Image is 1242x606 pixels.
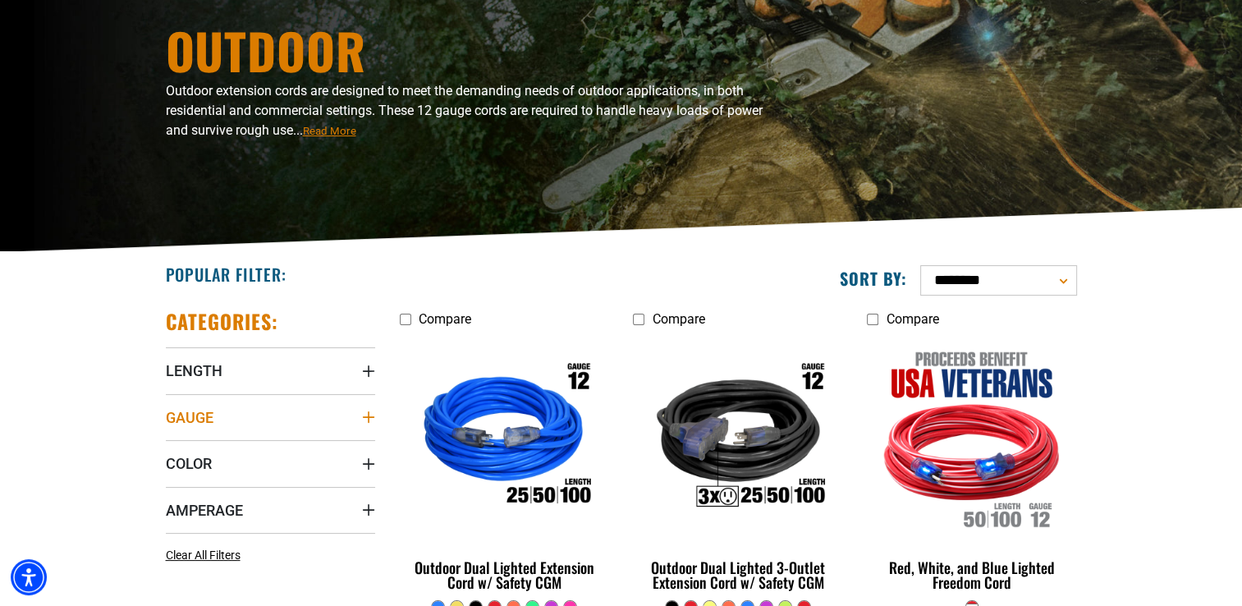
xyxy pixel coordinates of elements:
[166,347,375,393] summary: Length
[166,394,375,440] summary: Gauge
[303,125,356,137] span: Read More
[166,501,243,520] span: Amperage
[886,311,938,327] span: Compare
[867,560,1076,590] div: Red, White, and Blue Lighted Freedom Cord
[166,547,247,564] a: Clear All Filters
[166,361,222,380] span: Length
[400,560,609,590] div: Outdoor Dual Lighted Extension Cord w/ Safety CGM
[166,309,279,334] h2: Categories:
[166,25,765,75] h1: Outdoor
[633,335,842,599] a: Outdoor Dual Lighted 3-Outlet Extension Cord w/ Safety CGM Outdoor Dual Lighted 3-Outlet Extensio...
[868,343,1075,532] img: Red, White, and Blue Lighted Freedom Cord
[166,487,375,533] summary: Amperage
[166,83,763,138] span: Outdoor extension cords are designed to meet the demanding needs of outdoor applications, in both...
[867,335,1076,599] a: Red, White, and Blue Lighted Freedom Cord Red, White, and Blue Lighted Freedom Cord
[400,335,609,599] a: Outdoor Dual Lighted Extension Cord w/ Safety CGM Outdoor Dual Lighted Extension Cord w/ Safety CGM
[652,311,704,327] span: Compare
[633,560,842,590] div: Outdoor Dual Lighted 3-Outlet Extension Cord w/ Safety CGM
[166,549,241,562] span: Clear All Filters
[11,559,47,595] div: Accessibility Menu
[166,264,286,285] h2: Popular Filter:
[635,343,841,532] img: Outdoor Dual Lighted 3-Outlet Extension Cord w/ Safety CGM
[166,440,375,486] summary: Color
[840,268,907,289] label: Sort by:
[166,408,213,427] span: Gauge
[166,454,212,473] span: Color
[401,343,607,532] img: Outdoor Dual Lighted Extension Cord w/ Safety CGM
[419,311,471,327] span: Compare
